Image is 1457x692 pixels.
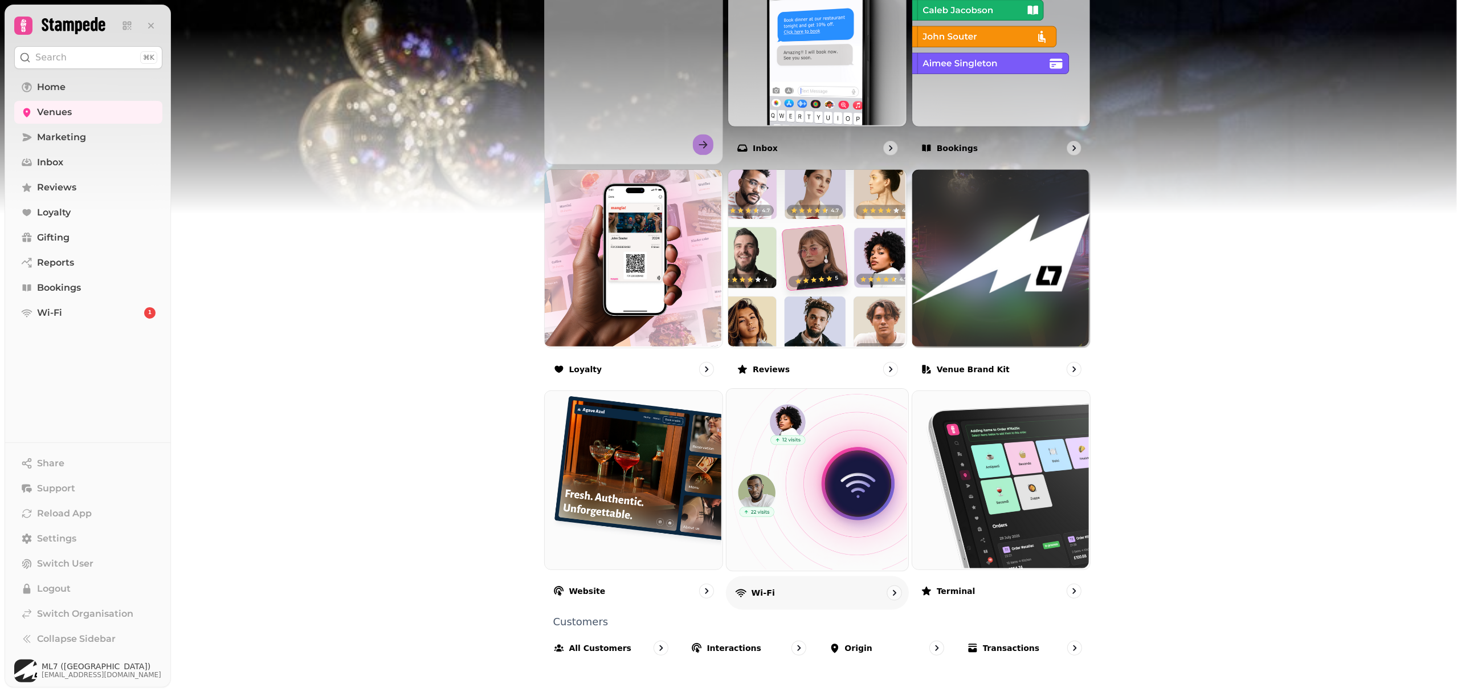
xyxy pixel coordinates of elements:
p: Venue brand kit [937,364,1010,375]
button: Logout [14,577,162,600]
span: Wi-Fi [37,306,62,320]
a: Origin [820,632,953,665]
p: All customers [569,642,632,654]
img: aHR0cHM6Ly9maWxlcy5zdGFtcGVkZS5haS85ZDNiY2QzMi04NTU2LTExZWEtYWJjOS0wYWEyZDA2NTI3ZjYvbWVkaWEvODcyN... [912,170,1091,348]
a: Venue brand kitVenue brand kit [912,169,1091,386]
a: Loyalty [14,201,162,224]
svg: go to [793,642,805,654]
a: All customers [544,632,678,665]
a: ReviewsReviews [728,169,907,386]
button: Collapse Sidebar [14,628,162,650]
span: Venues [37,105,72,119]
a: Venues [14,101,162,124]
a: Transactions [958,632,1091,665]
a: Interactions [682,632,815,665]
svg: go to [1068,143,1080,154]
span: [EMAIL_ADDRESS][DOMAIN_NAME] [42,670,161,679]
span: Switch User [37,557,93,571]
svg: go to [888,587,900,599]
button: Switch User [14,552,162,575]
span: Support [37,482,75,495]
span: ML7 ([GEOGRAPHIC_DATA]) [42,662,161,670]
svg: go to [885,364,896,375]
p: Transactions [983,642,1040,654]
a: Inbox [14,151,162,174]
button: Reload App [14,502,162,525]
a: WebsiteWebsite [544,390,724,608]
a: Switch Organisation [14,603,162,625]
a: Home [14,76,162,99]
svg: go to [885,143,896,154]
a: Wi-FiWi-Fi [726,389,909,610]
a: Wi-Fi1 [14,302,162,324]
p: Terminal [937,585,976,597]
span: Logout [37,582,71,596]
span: Switch Organisation [37,607,133,621]
svg: go to [931,642,942,654]
span: Share [37,457,64,470]
p: Reviews [753,364,790,375]
span: 1 [148,309,152,317]
p: Loyalty [569,364,602,375]
button: Support [14,477,162,500]
p: Bookings [937,143,978,154]
a: LoyaltyLoyalty [544,169,724,386]
button: User avatarML7 ([GEOGRAPHIC_DATA])[EMAIL_ADDRESS][DOMAIN_NAME] [14,660,162,682]
p: Interactions [707,642,761,654]
a: Bookings [14,276,162,299]
img: Reviews [727,169,905,347]
p: Inbox [753,143,778,154]
span: Loyalty [37,206,71,219]
img: Website [544,390,722,568]
svg: go to [1068,585,1080,597]
span: Reload App [37,507,92,520]
svg: go to [701,364,712,375]
p: Customers [553,617,1091,627]
span: Inbox [37,156,63,169]
a: Gifting [14,226,162,249]
span: Settings [37,532,76,546]
span: Home [37,80,66,94]
svg: go to [701,585,712,597]
button: Search⌘K [14,46,162,69]
a: Reviews [14,176,162,199]
span: Gifting [37,231,70,245]
p: Search [35,51,67,64]
svg: go to [1069,642,1080,654]
span: Reports [37,256,74,270]
span: Bookings [37,281,81,295]
p: Origin [845,642,872,654]
span: Marketing [37,131,86,144]
img: User avatar [14,660,37,682]
svg: go to [1068,364,1080,375]
img: Loyalty [544,169,722,347]
button: Share [14,452,162,475]
img: Wi-Fi [725,388,907,570]
a: Reports [14,251,162,274]
img: Terminal [911,390,1089,568]
p: Website [569,585,606,597]
div: ⌘K [140,51,157,64]
a: Settings [14,527,162,550]
a: TerminalTerminal [912,390,1091,608]
a: Marketing [14,126,162,149]
p: Wi-Fi [752,587,775,599]
span: Collapse Sidebar [37,632,116,646]
span: Reviews [37,181,76,194]
svg: go to [655,642,667,654]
